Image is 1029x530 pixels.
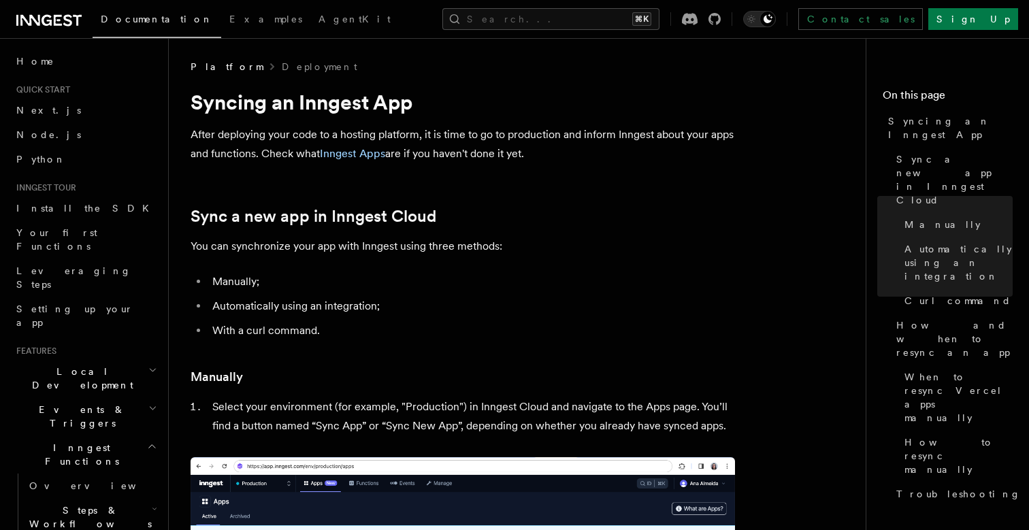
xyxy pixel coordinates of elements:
a: Syncing an Inngest App [883,109,1013,147]
span: Sync a new app in Inngest Cloud [896,152,1013,207]
a: Leveraging Steps [11,259,160,297]
span: Quick start [11,84,70,95]
span: Home [16,54,54,68]
span: Manually [904,218,981,231]
span: Automatically using an integration [904,242,1013,283]
span: Leveraging Steps [16,265,131,290]
span: Python [16,154,66,165]
a: Python [11,147,160,171]
a: Your first Functions [11,220,160,259]
a: Install the SDK [11,196,160,220]
span: Install the SDK [16,203,157,214]
span: Next.js [16,105,81,116]
span: How and when to resync an app [896,318,1013,359]
span: Curl command [904,294,1011,308]
a: Inngest Apps [320,147,385,160]
a: Troubleshooting [891,482,1013,506]
span: Your first Functions [16,227,97,252]
span: Features [11,346,56,357]
a: Setting up your app [11,297,160,335]
button: Events & Triggers [11,397,160,435]
li: Manually; [208,272,735,291]
button: Local Development [11,359,160,397]
p: You can synchronize your app with Inngest using three methods: [191,237,735,256]
li: Select your environment (for example, "Production") in Inngest Cloud and navigate to the Apps pag... [208,397,735,435]
a: Deployment [282,60,357,73]
h4: On this page [883,87,1013,109]
span: Troubleshooting [896,487,1021,501]
span: Setting up your app [16,303,133,328]
span: Platform [191,60,263,73]
a: Curl command [899,288,1013,313]
a: Examples [221,4,310,37]
a: How to resync manually [899,430,1013,482]
a: Home [11,49,160,73]
a: Next.js [11,98,160,122]
span: How to resync manually [904,435,1013,476]
kbd: ⌘K [632,12,651,26]
span: Overview [29,480,169,491]
a: Sign Up [928,8,1018,30]
button: Toggle dark mode [743,11,776,27]
a: Node.js [11,122,160,147]
span: Examples [229,14,302,24]
span: Inngest tour [11,182,76,193]
span: Syncing an Inngest App [888,114,1013,142]
a: Sync a new app in Inngest Cloud [191,207,436,226]
button: Search...⌘K [442,8,659,30]
li: Automatically using an integration; [208,297,735,316]
span: Inngest Functions [11,441,147,468]
a: Documentation [93,4,221,38]
a: Automatically using an integration [899,237,1013,288]
button: Inngest Functions [11,435,160,474]
span: AgentKit [318,14,391,24]
span: Node.js [16,129,81,140]
a: Manually [899,212,1013,237]
a: AgentKit [310,4,399,37]
a: When to resync Vercel apps manually [899,365,1013,430]
a: Contact sales [798,8,923,30]
p: After deploying your code to a hosting platform, it is time to go to production and inform Innges... [191,125,735,163]
a: Overview [24,474,160,498]
a: How and when to resync an app [891,313,1013,365]
span: Documentation [101,14,213,24]
span: Events & Triggers [11,403,148,430]
li: With a curl command. [208,321,735,340]
a: Sync a new app in Inngest Cloud [891,147,1013,212]
h1: Syncing an Inngest App [191,90,735,114]
span: When to resync Vercel apps manually [904,370,1013,425]
span: Local Development [11,365,148,392]
a: Manually [191,367,243,386]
